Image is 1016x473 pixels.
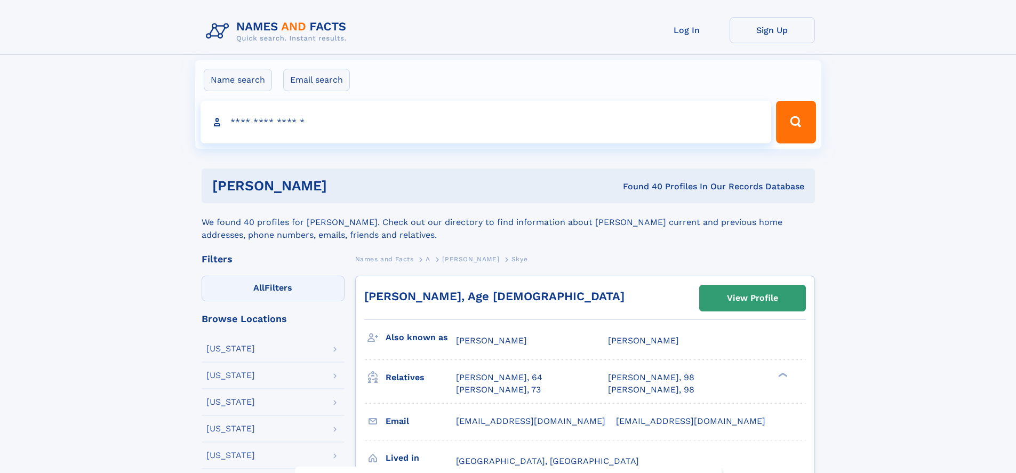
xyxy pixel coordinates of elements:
[456,384,541,396] a: [PERSON_NAME], 73
[608,372,694,383] a: [PERSON_NAME], 98
[386,412,456,430] h3: Email
[700,285,805,311] a: View Profile
[355,252,414,266] a: Names and Facts
[608,335,679,346] span: [PERSON_NAME]
[616,416,765,426] span: [EMAIL_ADDRESS][DOMAIN_NAME]
[456,372,542,383] a: [PERSON_NAME], 64
[475,181,804,193] div: Found 40 Profiles In Our Records Database
[202,314,345,324] div: Browse Locations
[456,456,639,466] span: [GEOGRAPHIC_DATA], [GEOGRAPHIC_DATA]
[202,203,815,242] div: We found 40 profiles for [PERSON_NAME]. Check out our directory to find information about [PERSON...
[202,17,355,46] img: Logo Names and Facts
[456,335,527,346] span: [PERSON_NAME]
[206,344,255,353] div: [US_STATE]
[204,69,272,91] label: Name search
[608,384,694,396] a: [PERSON_NAME], 98
[202,276,345,301] label: Filters
[206,371,255,380] div: [US_STATE]
[730,17,815,43] a: Sign Up
[206,451,255,460] div: [US_STATE]
[206,424,255,433] div: [US_STATE]
[364,290,625,303] a: [PERSON_NAME], Age [DEMOGRAPHIC_DATA]
[386,449,456,467] h3: Lived in
[442,255,499,263] span: [PERSON_NAME]
[426,252,430,266] a: A
[206,398,255,406] div: [US_STATE]
[253,283,265,293] span: All
[511,255,527,263] span: Skye
[202,254,345,264] div: Filters
[283,69,350,91] label: Email search
[776,101,815,143] button: Search Button
[644,17,730,43] a: Log In
[386,328,456,347] h3: Also known as
[456,416,605,426] span: [EMAIL_ADDRESS][DOMAIN_NAME]
[201,101,772,143] input: search input
[727,286,778,310] div: View Profile
[426,255,430,263] span: A
[212,179,475,193] h1: [PERSON_NAME]
[386,368,456,387] h3: Relatives
[775,372,788,379] div: ❯
[442,252,499,266] a: [PERSON_NAME]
